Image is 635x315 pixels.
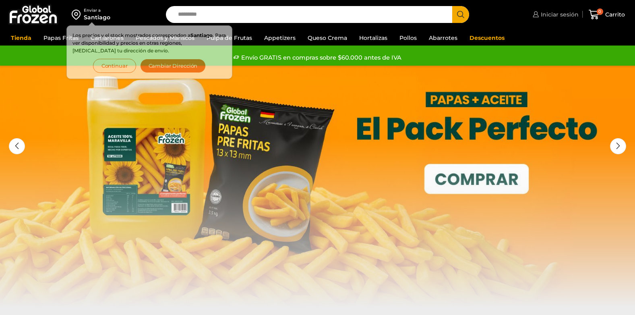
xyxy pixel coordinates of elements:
[93,59,136,73] button: Continuar
[395,30,421,46] a: Pollos
[465,30,509,46] a: Descuentos
[39,30,83,46] a: Papas Fritas
[84,8,110,13] div: Enviar a
[7,30,35,46] a: Tienda
[190,32,213,38] strong: Santiago
[355,30,391,46] a: Hortalizas
[597,8,603,15] span: 0
[304,30,351,46] a: Queso Crema
[452,6,469,23] button: Search button
[587,5,627,24] a: 0 Carrito
[84,13,110,21] div: Santiago
[425,30,461,46] a: Abarrotes
[260,30,300,46] a: Appetizers
[140,59,206,73] button: Cambiar Dirección
[603,10,625,19] span: Carrito
[72,31,226,55] p: Los precios y el stock mostrados corresponden a . Para ver disponibilidad y precios en otras regi...
[531,6,579,23] a: Iniciar sesión
[539,10,579,19] span: Iniciar sesión
[72,8,84,21] img: address-field-icon.svg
